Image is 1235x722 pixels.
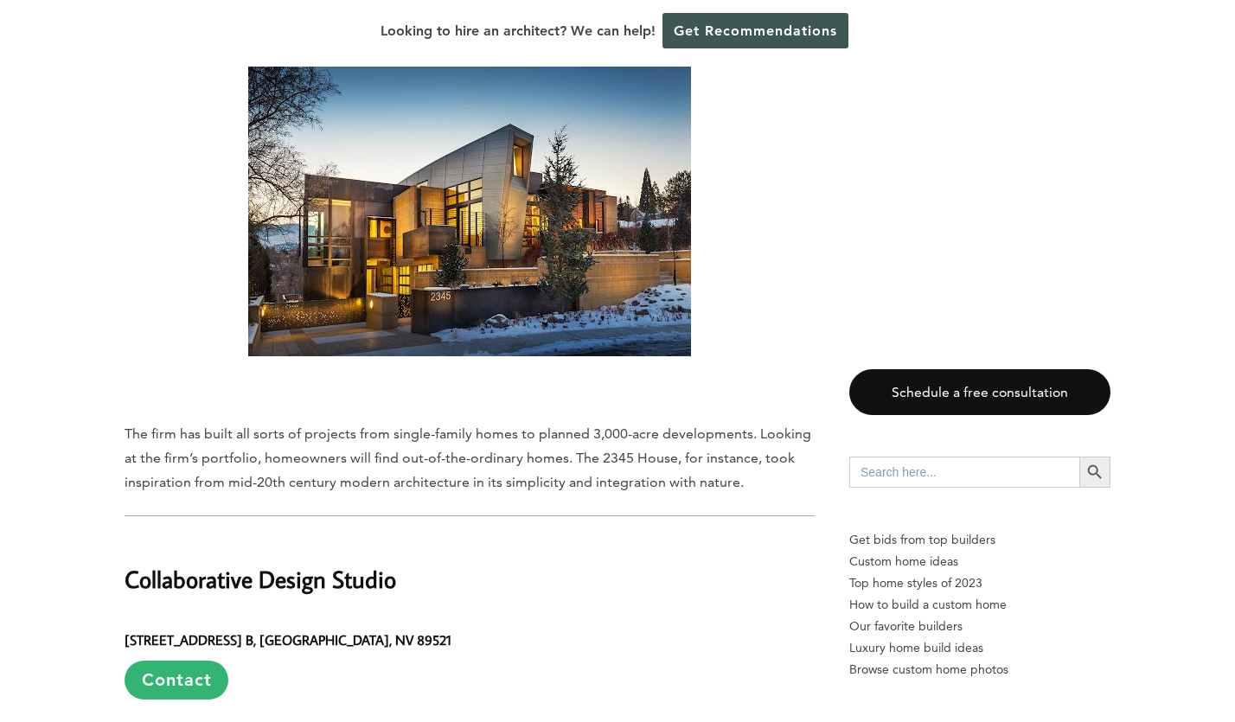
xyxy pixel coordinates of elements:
[849,369,1110,415] a: Schedule a free consultation
[1085,463,1104,482] svg: Search
[903,597,1214,701] iframe: Drift Widget Chat Controller
[125,616,815,700] h6: [STREET_ADDRESS] B, [GEOGRAPHIC_DATA], NV 89521
[125,422,815,495] p: The firm has built all sorts of projects from single-family homes to planned 3,000-acre developme...
[849,551,1110,572] a: Custom home ideas
[849,594,1110,616] a: How to build a custom home
[125,661,228,700] a: Contact
[125,537,815,597] h2: Collaborative Design Studio
[849,529,1110,551] p: Get bids from top builders
[849,457,1079,488] input: Search here...
[849,659,1110,680] a: Browse custom home photos
[849,616,1110,637] a: Our favorite builders
[849,572,1110,594] a: Top home styles of 2023
[849,637,1110,659] a: Luxury home build ideas
[662,13,848,48] a: Get Recommendations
